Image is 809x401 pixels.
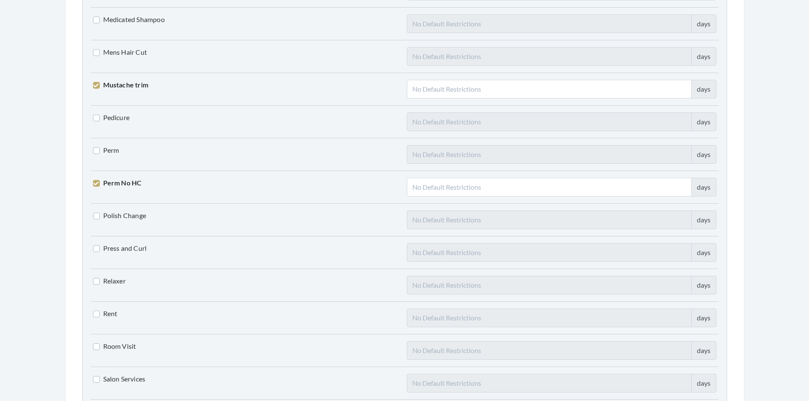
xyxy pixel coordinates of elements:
label: Rent [93,308,118,319]
label: Press and Curl [93,243,147,253]
label: Mens Hair Cut [93,47,147,57]
input: No Default Restrictions [407,276,692,294]
label: Room Visit [93,341,136,351]
label: Salon Services [93,374,146,384]
input: No Default Restrictions [407,341,692,360]
div: days [691,210,716,229]
div: days [691,178,716,196]
div: days [691,47,716,66]
div: days [691,276,716,294]
input: No Default Restrictions [407,210,692,229]
input: No Default Restrictions [407,308,692,327]
div: days [691,112,716,131]
div: days [691,145,716,164]
input: No Default Restrictions [407,80,692,98]
div: days [691,80,716,98]
label: Perm No HC [93,178,142,188]
label: Polish Change [93,210,147,221]
label: Relaxer [93,276,126,286]
label: Pedicure [93,112,130,123]
label: Perm [93,145,119,155]
input: No Default Restrictions [407,145,692,164]
div: days [691,243,716,262]
div: days [691,341,716,360]
input: No Default Restrictions [407,243,692,262]
div: days [691,14,716,33]
label: Medicated Shampoo [93,14,165,25]
input: No Default Restrictions [407,14,692,33]
input: No Default Restrictions [407,112,692,131]
div: days [691,308,716,327]
input: No Default Restrictions [407,47,692,66]
div: days [691,374,716,393]
input: No Default Restrictions [407,374,692,393]
label: Mustache trim [93,80,149,90]
input: No Default Restrictions [407,178,692,196]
